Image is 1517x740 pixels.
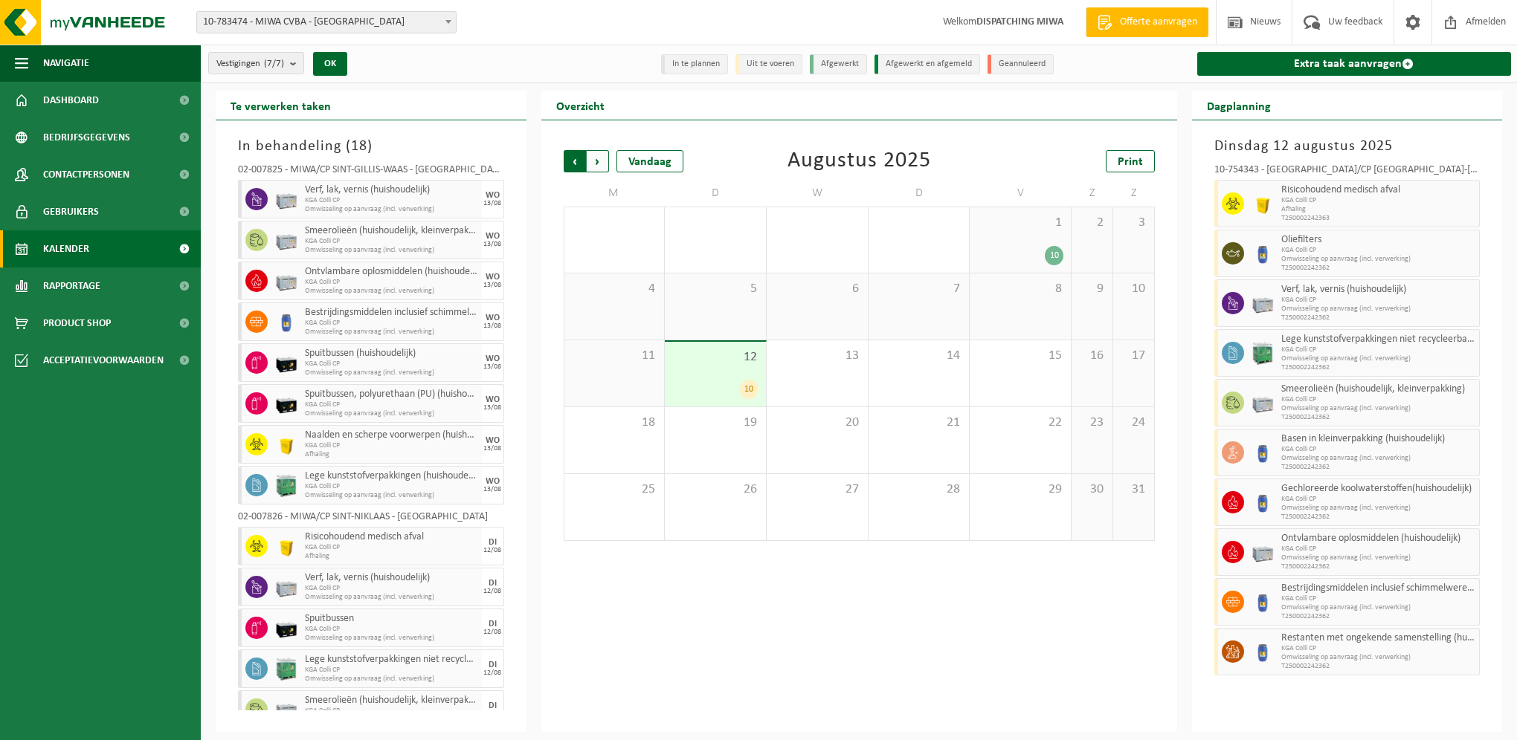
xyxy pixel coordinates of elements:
span: 26 [672,481,758,498]
td: M [564,180,666,207]
span: Ontvlambare oplosmiddelen (huishoudelijk) [1281,533,1476,545]
span: Omwisseling op aanvraag (incl. verwerking) [305,246,478,255]
div: 13/08 [483,200,501,207]
span: T250002242362 [1281,562,1476,571]
span: Gechloreerde koolwaterstoffen(huishoudelijk) [1281,483,1476,495]
span: Acceptatievoorwaarden [43,342,164,379]
span: Spuitbussen, polyurethaan (PU) (huishoudelijk) [305,389,478,400]
img: PB-LB-0680-HPE-GY-11 [275,229,297,251]
span: KGA Colli CP [305,543,478,552]
span: 27 [774,481,860,498]
img: PB-LB-0680-HPE-GY-11 [1252,392,1274,414]
span: KGA Colli CP [1281,644,1476,653]
span: Omwisseling op aanvraag (incl. verwerking) [305,287,478,296]
span: 10-783474 - MIWA CVBA - SINT-NIKLAAS [197,12,456,33]
span: 9 [1079,281,1105,297]
span: T250002242362 [1281,662,1476,671]
span: 20 [774,415,860,431]
span: Risicohoudend medisch afval [1281,184,1476,196]
span: Vorige [564,150,586,172]
span: 13 [774,348,860,364]
td: D [665,180,767,207]
span: Offerte aanvragen [1116,15,1201,30]
img: PB-OT-0120-HPE-00-02 [1252,242,1274,264]
span: Risicohoudend medisch afval [305,531,478,543]
div: 12/08 [483,588,501,595]
span: 30 [1079,481,1105,498]
div: 13/08 [483,486,501,493]
span: T250002242362 [1281,413,1476,422]
span: Restanten met ongekende samenstelling (huishoudelijk) [1281,632,1476,644]
span: Verf, lak, vernis (huishoudelijk) [1281,284,1476,296]
div: WO [486,232,500,241]
span: 16 [1079,348,1105,364]
img: PB-LB-0680-HPE-GY-11 [275,188,297,210]
span: Omwisseling op aanvraag (incl. verwerking) [1281,404,1476,413]
img: PB-LB-0680-HPE-GY-11 [1252,292,1274,314]
span: 21 [876,415,962,431]
span: T250002242362 [1281,314,1476,322]
span: Omwisseling op aanvraag (incl. verwerking) [1281,305,1476,314]
span: Rapportage [43,267,100,305]
span: Omwisseling op aanvraag (incl. verwerking) [1281,354,1476,363]
span: 4 [572,281,657,297]
span: 12 [672,349,758,366]
span: Lege kunststofverpakkingen niet recycleerbaar [1281,334,1476,345]
span: KGA Colli CP [1281,495,1476,504]
div: Augustus 2025 [788,150,931,172]
span: Smeerolieën (huishoudelijk, kleinverpakking) [305,225,478,237]
span: 8 [977,281,1063,297]
span: Omwisseling op aanvraag (incl. verwerking) [1281,653,1476,662]
img: PB-OT-0120-HPE-00-02 [1252,491,1274,513]
img: LP-SB-00050-HPE-22 [275,535,297,557]
span: Dashboard [43,82,99,119]
span: KGA Colli CP [305,196,478,205]
div: 10 [1045,246,1063,265]
li: In te plannen [661,54,728,74]
h3: In behandeling ( ) [238,135,504,158]
h2: Dagplanning [1192,91,1286,120]
span: Volgende [587,150,609,172]
div: 12/08 [483,547,501,554]
span: KGA Colli CP [305,319,478,328]
span: Smeerolieën (huishoudelijk, kleinverpakking) [1281,383,1476,395]
div: Vandaag [616,150,683,172]
span: Verf, lak, vernis (huishoudelijk) [305,572,478,584]
td: W [767,180,869,207]
span: KGA Colli CP [1281,594,1476,603]
div: WO [486,314,500,322]
img: PB-HB-1400-HPE-GN-11 [1252,341,1274,366]
span: 10-783474 - MIWA CVBA - SINT-NIKLAAS [196,11,457,33]
div: 13/08 [483,282,501,289]
span: KGA Colli CP [305,360,478,369]
span: Kalender [43,230,89,267]
button: Vestigingen(7/7) [208,52,304,74]
span: Lege kunststofverpakkingen (huishoudelijk) [305,470,478,482]
span: Omwisseling op aanvraag (incl. verwerking) [1281,504,1476,513]
span: 7 [876,281,962,297]
div: 12/08 [483,710,501,718]
span: 5 [672,281,758,297]
span: 28 [876,481,962,498]
div: 12/08 [483,669,501,677]
span: Omwisseling op aanvraag (incl. verwerking) [1281,554,1476,562]
span: Ontvlambare oplosmiddelen (huishoudelijk) [305,266,478,278]
td: Z [1072,180,1113,207]
span: Afhaling [1281,205,1476,214]
div: WO [486,354,500,363]
img: PB-LB-0680-HPE-GY-11 [275,576,297,598]
span: Omwisseling op aanvraag (incl. verwerking) [1281,454,1476,463]
h3: Dinsdag 12 augustus 2025 [1214,135,1481,158]
div: DI [489,620,497,629]
span: Verf, lak, vernis (huishoudelijk) [305,184,478,196]
span: KGA Colli CP [305,666,478,675]
span: Afhaling [305,552,478,561]
div: WO [486,273,500,282]
span: Omwisseling op aanvraag (incl. verwerking) [305,409,478,418]
span: Omwisseling op aanvraag (incl. verwerking) [305,205,478,214]
span: 24 [1121,415,1147,431]
img: PB-OT-0120-HPE-00-02 [1252,591,1274,613]
span: T250002242362 [1281,264,1476,273]
span: 25 [572,481,657,498]
span: Spuitbussen [305,613,478,625]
